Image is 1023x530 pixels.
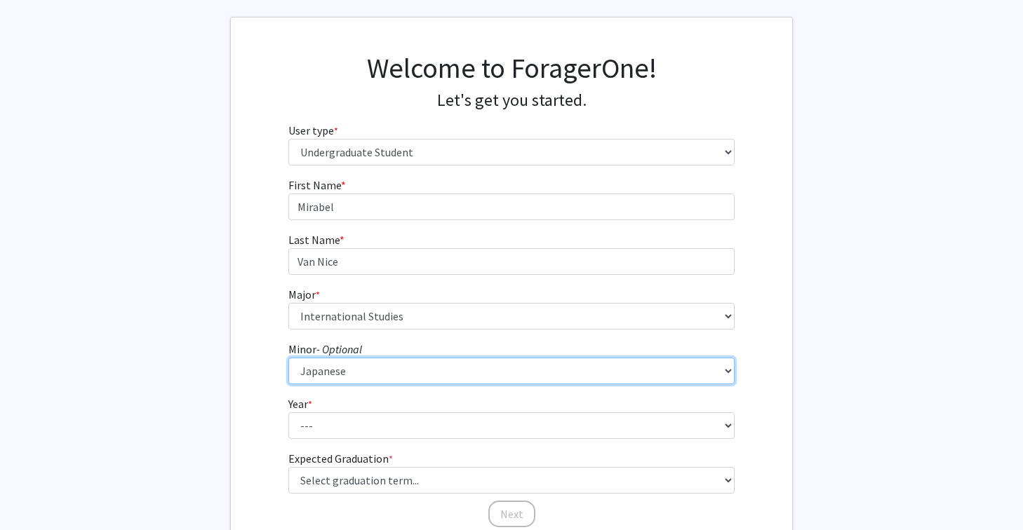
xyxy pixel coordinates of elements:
h1: Welcome to ForagerOne! [288,51,735,85]
span: First Name [288,178,341,192]
label: User type [288,122,338,139]
span: Last Name [288,233,340,247]
h4: Let's get you started. [288,90,735,111]
label: Minor [288,341,362,358]
label: Major [288,286,320,303]
i: - Optional [316,342,362,356]
button: Next [488,501,535,527]
iframe: Chat [11,467,60,519]
label: Expected Graduation [288,450,393,467]
label: Year [288,395,312,412]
